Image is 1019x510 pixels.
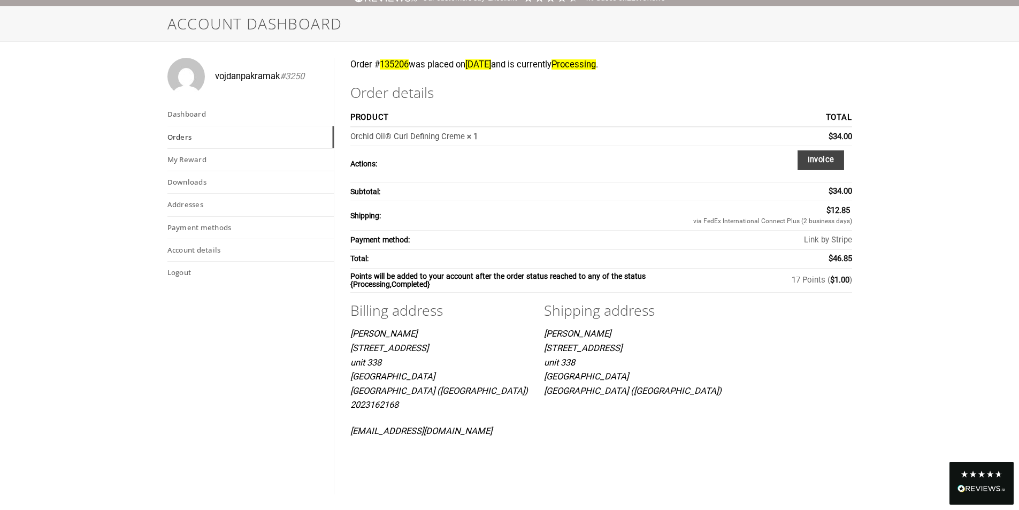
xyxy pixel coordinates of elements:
div: Read All Reviews [957,483,1006,497]
th: Actions: [350,146,683,182]
div: 4.8 Stars [960,470,1003,478]
a: Dashboard [167,103,334,125]
td: Link by Stripe [683,231,852,249]
bdi: 1.00 [830,275,849,285]
span: 46.85 [829,254,852,263]
a: Payment methods [167,217,334,239]
span: 34.00 [829,186,852,196]
p: Order # was placed on and is currently . [350,58,852,72]
h1: Account Dashboard [167,15,852,33]
th: Points will be added to your account after the order status reached to any of the status {Process... [350,269,683,293]
a: Orders [167,126,334,148]
th: Shipping: [350,201,683,231]
span: vojdanpakramak [215,70,304,84]
span: 12.85 [826,205,850,215]
td: 17 Points ( ) [683,269,852,293]
mark: [DATE] [465,59,491,70]
strong: × 1 [467,132,478,141]
address: [PERSON_NAME] [STREET_ADDRESS] unit 338 [GEOGRAPHIC_DATA] [GEOGRAPHIC_DATA] ([GEOGRAPHIC_DATA]) [544,327,722,398]
mark: 135206 [380,59,409,70]
a: Addresses [167,194,334,216]
p: [EMAIL_ADDRESS][DOMAIN_NAME] [350,424,528,439]
bdi: 34.00 [829,132,852,141]
span: $ [829,186,833,196]
a: Orchid Oil® Curl Defining Creme [350,132,465,141]
th: Payment method: [350,231,683,249]
small: via FedEx International Connect Plus (2 business days) [693,217,852,226]
nav: Account pages [167,103,334,284]
h2: Order details [350,83,852,102]
th: Total [683,109,852,127]
img: REVIEWS.io [957,485,1006,492]
span: $ [830,275,834,285]
div: Read All Reviews [949,462,1014,505]
a: My Reward [167,149,334,171]
span: $ [829,132,833,141]
h2: Shipping address [544,301,722,320]
address: [PERSON_NAME] [STREET_ADDRESS] unit 338 [GEOGRAPHIC_DATA] [GEOGRAPHIC_DATA] ([GEOGRAPHIC_DATA]) [350,327,528,438]
p: 2023162168 [350,398,528,413]
span: $ [829,254,833,263]
a: Logout [167,262,334,284]
th: Subtotal: [350,182,683,201]
a: Downloads [167,171,334,193]
a: Account details [167,239,334,261]
a: Invoice order number 135206 [798,150,844,170]
em: #3250 [280,71,304,81]
th: Product [350,109,683,127]
mark: Processing [551,59,596,70]
th: Total: [350,250,683,269]
span: $ [826,205,831,215]
h2: Billing address [350,301,528,320]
